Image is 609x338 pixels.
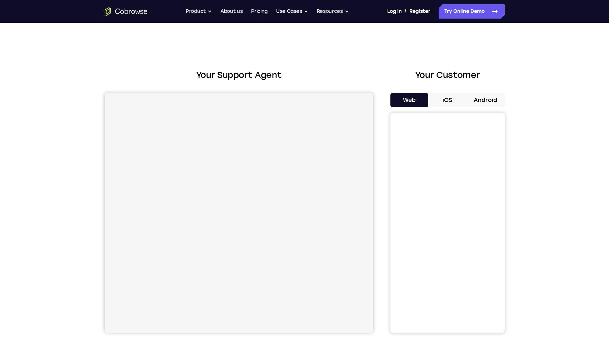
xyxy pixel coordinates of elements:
[186,4,212,19] button: Product
[428,93,466,107] button: iOS
[105,7,148,16] a: Go to the home page
[317,4,349,19] button: Resources
[439,4,505,19] a: Try Online Demo
[220,4,243,19] a: About us
[276,4,308,19] button: Use Cases
[105,69,373,82] h2: Your Support Agent
[404,7,406,16] span: /
[105,93,373,333] iframe: Agent
[466,93,505,107] button: Android
[390,93,429,107] button: Web
[251,4,268,19] a: Pricing
[409,4,430,19] a: Register
[390,69,505,82] h2: Your Customer
[387,4,401,19] a: Log In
